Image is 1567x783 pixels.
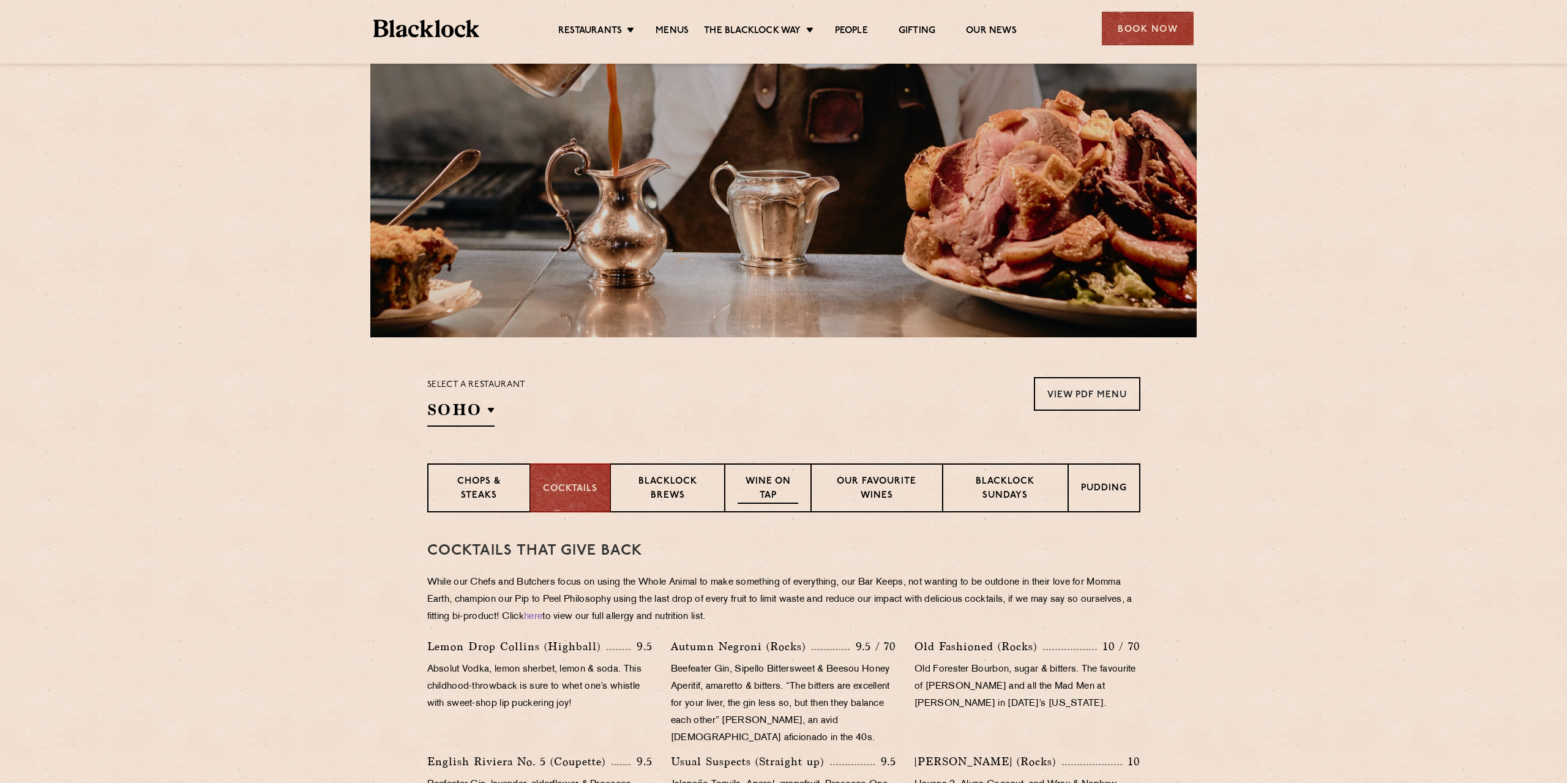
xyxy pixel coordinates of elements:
p: Old Fashioned (Rocks) [914,638,1043,655]
p: 10 [1122,754,1140,770]
p: Old Forester Bourbon, sugar & bitters. The favourite of [PERSON_NAME] and all the Mad Men at [PER... [914,661,1140,713]
p: Blacklock Brews [623,475,712,504]
a: Our News [966,25,1017,39]
p: English Riviera No. 5 (Coupette) [427,753,611,770]
p: Beefeater Gin, Sipello Bittersweet & Beesou Honey Aperitif, amaretto & bitters. “The bitters are ... [671,661,896,747]
p: Wine on Tap [738,475,798,504]
p: 10 / 70 [1097,639,1140,654]
p: [PERSON_NAME] (Rocks) [914,753,1062,770]
p: While our Chefs and Butchers focus on using the Whole Animal to make something of everything, our... [427,574,1140,626]
a: People [835,25,868,39]
a: Gifting [899,25,935,39]
p: Absolut Vodka, lemon sherbet, lemon & soda. This childhood-throwback is sure to whet one’s whistl... [427,661,653,713]
h3: Cocktails That Give Back [427,543,1140,559]
p: 9.5 [875,754,897,770]
a: The Blacklock Way [704,25,801,39]
p: Cocktails [543,482,597,496]
p: 9.5 [630,754,653,770]
p: Pudding [1081,482,1127,497]
p: Blacklock Sundays [956,475,1055,504]
p: Select a restaurant [427,377,526,393]
a: here [524,612,542,621]
img: BL_Textured_Logo-footer-cropped.svg [373,20,479,37]
a: Restaurants [558,25,622,39]
p: 9.5 [630,639,653,654]
p: 9.5 / 70 [850,639,897,654]
a: Menus [656,25,689,39]
p: Chops & Steaks [441,475,517,504]
a: View PDF Menu [1034,377,1140,411]
p: Usual Suspects (Straight up) [671,753,830,770]
p: Lemon Drop Collins (Highball) [427,638,607,655]
p: Our favourite wines [824,475,930,504]
p: Autumn Negroni (Rocks) [671,638,812,655]
h2: SOHO [427,399,495,427]
div: Book Now [1102,12,1194,45]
